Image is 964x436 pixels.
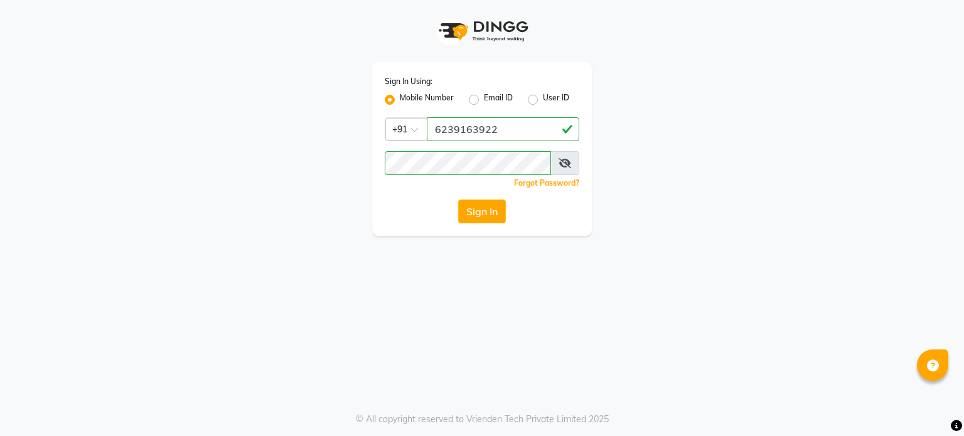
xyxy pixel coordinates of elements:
label: User ID [543,92,569,107]
input: Username [385,151,551,175]
label: Sign In Using: [385,76,432,87]
iframe: chat widget [911,386,951,423]
label: Mobile Number [400,92,454,107]
img: logo1.svg [432,13,532,50]
a: Forgot Password? [514,178,579,188]
label: Email ID [484,92,513,107]
button: Sign In [458,199,506,223]
input: Username [427,117,579,141]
